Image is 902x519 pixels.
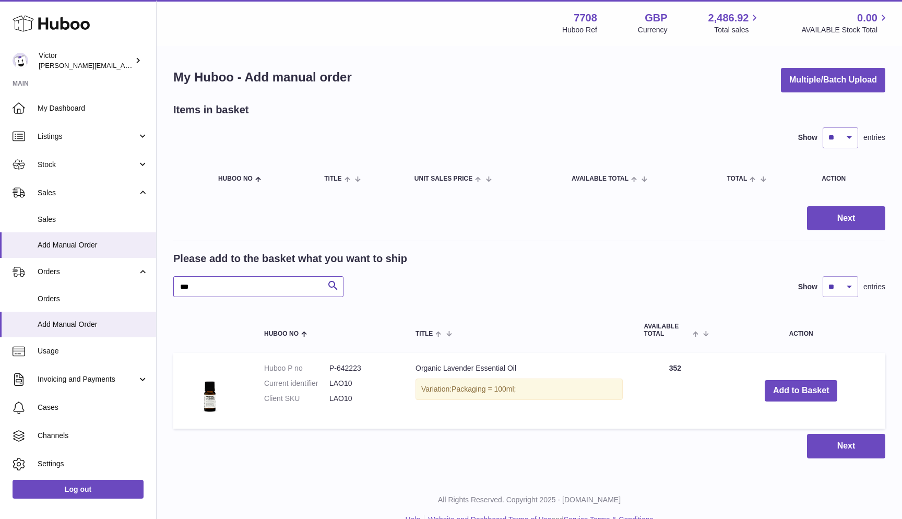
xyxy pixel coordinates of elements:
[714,25,761,35] span: Total sales
[324,175,341,182] span: Title
[38,294,148,304] span: Orders
[165,495,894,505] p: All Rights Reserved. Copyright 2025 - [DOMAIN_NAME]
[39,51,133,70] div: Victor
[807,434,885,458] button: Next
[38,320,148,329] span: Add Manual Order
[38,374,137,384] span: Invoicing and Payments
[13,53,28,68] img: victor@erbology.co
[13,480,144,499] a: Log out
[38,403,148,412] span: Cases
[184,363,236,416] img: Organic Lavender Essential Oil
[173,69,352,86] h1: My Huboo - Add manual order
[329,379,395,388] dd: LAO10
[38,160,137,170] span: Stock
[173,252,407,266] h2: Please add to the basket what you want to ship
[452,385,516,393] span: Packaging = 100ml;
[798,282,817,292] label: Show
[727,175,747,182] span: Total
[218,175,253,182] span: Huboo no
[857,11,877,25] span: 0.00
[717,313,885,347] th: Action
[329,363,395,373] dd: P-642223
[798,133,817,143] label: Show
[801,11,889,35] a: 0.00 AVAILABLE Stock Total
[781,68,885,92] button: Multiple/Batch Upload
[38,459,148,469] span: Settings
[38,431,148,441] span: Channels
[801,25,889,35] span: AVAILABLE Stock Total
[416,379,623,400] div: Variation:
[38,346,148,356] span: Usage
[562,25,597,35] div: Huboo Ref
[644,323,690,337] span: AVAILABLE Total
[38,132,137,141] span: Listings
[807,206,885,231] button: Next
[572,175,628,182] span: AVAILABLE Total
[264,379,329,388] dt: Current identifier
[264,331,299,337] span: Huboo no
[645,11,667,25] strong: GBP
[39,61,209,69] span: [PERSON_NAME][EMAIL_ADDRESS][DOMAIN_NAME]
[574,11,597,25] strong: 7708
[38,103,148,113] span: My Dashboard
[38,267,137,277] span: Orders
[638,25,668,35] div: Currency
[822,175,875,182] div: Action
[329,394,395,404] dd: LAO10
[38,188,137,198] span: Sales
[38,215,148,225] span: Sales
[405,353,633,429] td: Organic Lavender Essential Oil
[863,133,885,143] span: entries
[416,331,433,337] span: Title
[863,282,885,292] span: entries
[708,11,749,25] span: 2,486.92
[264,394,329,404] dt: Client SKU
[173,103,249,117] h2: Items in basket
[708,11,761,35] a: 2,486.92 Total sales
[414,175,472,182] span: Unit Sales Price
[765,380,838,402] button: Add to Basket
[264,363,329,373] dt: Huboo P no
[38,240,148,250] span: Add Manual Order
[633,353,717,429] td: 352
